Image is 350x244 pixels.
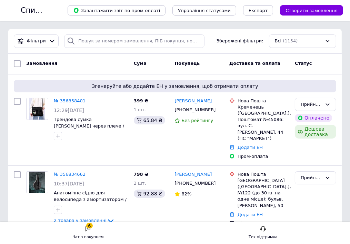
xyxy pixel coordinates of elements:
div: Нова Пошта [238,171,289,177]
span: Всі [275,38,282,44]
span: 82% [181,191,191,196]
a: Трендова сумка [PERSON_NAME] через плече / Підліткова сумка листоношка / Корейська сумочка для ст... [54,117,128,148]
div: Тех підтримка [249,234,278,241]
div: Післяплата [238,221,289,227]
span: Згенеруйте або додайте ЕН у замовлення, щоб отримати оплату [17,83,333,90]
div: Чат з покупцем [72,234,103,241]
span: Фільтри [27,38,46,44]
span: Експорт [249,8,268,13]
input: Пошук за номером замовлення, ПІБ покупця, номером телефону, Email, номером накладної [64,34,204,48]
span: 1 шт. [134,107,146,112]
span: Доставка та оплата [229,61,280,66]
div: [PHONE_NUMBER] [173,179,217,188]
a: [PERSON_NAME] [174,171,212,178]
span: Управління статусами [178,8,231,13]
a: № 356834662 [54,172,86,177]
button: Експорт [243,5,273,16]
span: Без рейтингу [181,118,213,123]
a: Анатомічне сідло для велосипеда з амортизатором / Комфортне велосідло / сидіння з вентиляцією вел... [54,190,127,221]
a: № 356858401 [54,98,86,103]
a: Додати ЕН [238,145,263,150]
span: Замовлення [26,61,57,66]
div: Прийнято [301,101,322,108]
span: 798 ₴ [134,172,149,177]
div: Нова Пошта [238,98,289,104]
button: Завантажити звіт по пром-оплаті [68,5,166,16]
div: Оплачено [295,114,332,122]
span: 399 ₴ [134,98,149,103]
span: Збережені фільтри: [217,38,263,44]
a: [PERSON_NAME] [174,98,212,104]
button: Створити замовлення [280,5,343,16]
span: Cума [134,61,147,66]
a: Створити замовлення [273,8,343,13]
div: Пром-оплата [238,153,289,160]
button: Управління статусами [172,5,236,16]
span: Завантажити звіт по пром-оплаті [73,7,160,13]
span: 12:29[DATE] [54,108,84,113]
img: Фото товару [29,172,45,193]
a: Фото товару [26,98,48,120]
div: 65.84 ₴ [134,116,165,124]
a: Фото товару [26,171,48,193]
span: Покупець [174,61,200,66]
div: Кременець ([GEOGRAPHIC_DATA].), Поштомат №45086: вул. С. [PERSON_NAME], 44 (ПС "МАРКЕТ") [238,104,289,142]
a: 2 товара у замовленні [54,218,115,223]
div: [GEOGRAPHIC_DATA] ([GEOGRAPHIC_DATA].), №122 (до 30 кг на одне місце): бульв. [PERSON_NAME], 50 [238,177,289,209]
span: 10:37[DATE] [54,181,84,186]
div: Дешева доставка [295,125,336,139]
div: 6 [86,223,92,228]
img: Фото товару [29,98,45,120]
div: 92.88 ₴ [134,190,165,198]
span: Створити замовлення [286,8,338,13]
h1: Список замовлень [21,6,91,14]
div: [PHONE_NUMBER] [173,105,217,114]
span: Статус [295,61,312,66]
span: 2 шт. [134,181,146,186]
span: (1154) [283,38,298,43]
a: Додати ЕН [238,212,263,217]
span: 2 товара у замовленні [54,218,107,223]
div: Прийнято [301,174,322,182]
